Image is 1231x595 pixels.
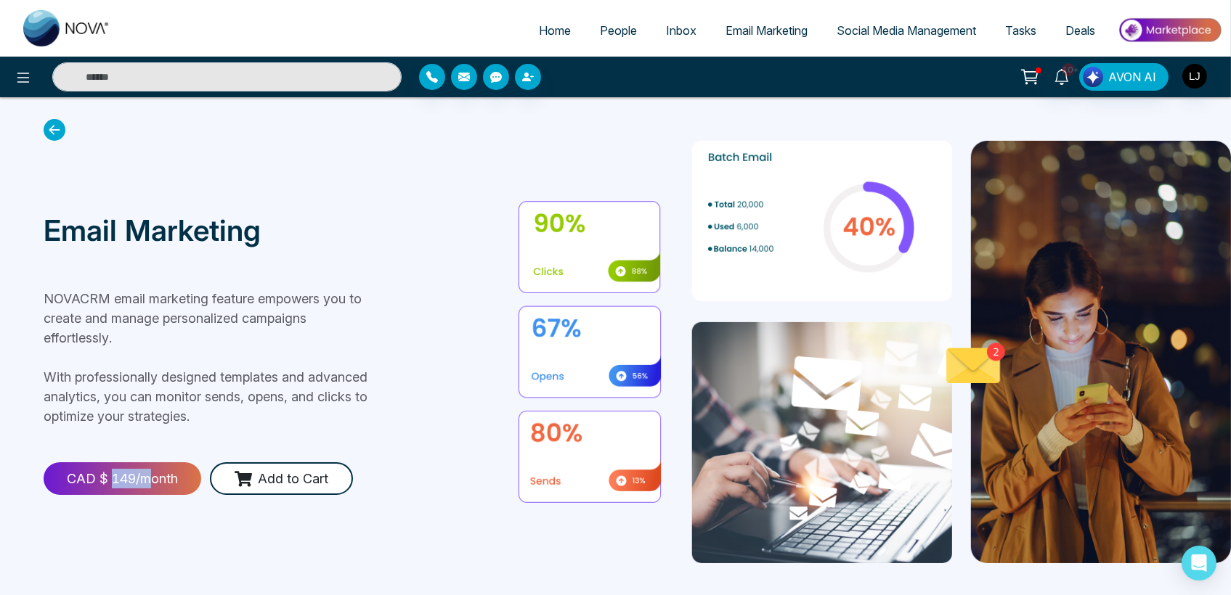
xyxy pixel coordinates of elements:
button: AVON AI [1079,63,1169,91]
span: AVON AI [1108,68,1156,86]
span: Deals [1065,23,1095,38]
a: People [585,17,651,44]
a: Social Media Management [822,17,991,44]
p: Email Marketing [44,209,519,253]
a: 10+ [1044,63,1079,89]
span: 10+ [1062,63,1075,76]
img: Lead Flow [1083,67,1103,87]
img: User Avatar [1182,64,1207,89]
div: Open Intercom Messenger [1182,546,1216,580]
p: NOVACRM email marketing feature empowers you to create and manage personalized campaigns effortle... [44,289,376,426]
a: Inbox [651,17,711,44]
img: Nova CRM Logo [23,10,110,46]
span: Tasks [1005,23,1036,38]
div: CAD $ 149 /month [44,462,201,495]
a: Tasks [991,17,1051,44]
span: Email Marketing [726,23,808,38]
span: Social Media Management [837,23,976,38]
img: file not found [519,141,1231,563]
span: Inbox [666,23,696,38]
span: Home [539,23,571,38]
a: Home [524,17,585,44]
span: People [600,23,637,38]
a: Deals [1051,17,1110,44]
button: Add to Cart [210,462,353,495]
a: Email Marketing [711,17,822,44]
img: Market-place.gif [1117,14,1222,46]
